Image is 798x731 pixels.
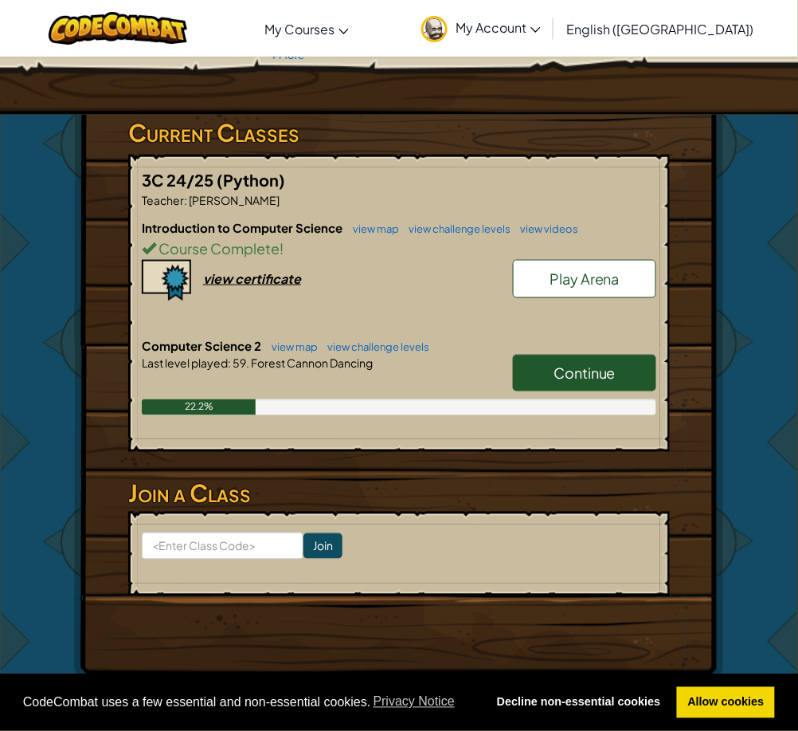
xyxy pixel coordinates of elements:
span: Forest Cannon Dancing [249,356,373,370]
input: <Enter Class Code> [142,533,303,560]
a: deny cookies [486,687,671,719]
span: Computer Science 2 [142,338,264,353]
span: Continue [554,364,616,382]
a: learn more about cookies [371,690,458,714]
span: [PERSON_NAME] [187,193,280,207]
input: Join [303,533,342,559]
a: English ([GEOGRAPHIC_DATA]) [558,7,761,50]
span: ! [280,239,284,257]
a: My Account [413,3,549,53]
img: certificate-icon.png [142,260,191,301]
span: Play Arena [550,269,620,288]
div: view certificate [203,270,301,287]
a: view map [264,340,318,353]
a: view challenge levels [319,340,429,353]
a: view videos [512,222,578,235]
span: : [228,356,231,370]
div: 22.2% [142,399,256,415]
span: CodeCombat uses a few essential and non-essential cookies. [23,690,474,714]
span: Course Complete [156,239,280,257]
a: view certificate [142,270,301,287]
span: My Account [456,19,541,36]
span: My Courses [264,21,334,37]
a: My Courses [256,7,357,50]
img: CodeCombat logo [49,12,188,45]
span: Introduction to Computer Science [142,220,345,235]
a: view map [345,222,399,235]
span: Last level played [142,356,228,370]
span: : [184,193,187,207]
span: Teacher [142,193,184,207]
a: allow cookies [677,687,775,719]
img: avatar [421,16,448,42]
a: view challenge levels [401,222,510,235]
span: (Python) [217,170,285,190]
h3: Current Classes [128,115,670,151]
span: 59. [231,356,249,370]
h3: Join a Class [128,476,670,512]
span: 3C 24/25 [142,170,217,190]
span: English ([GEOGRAPHIC_DATA]) [566,21,753,37]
